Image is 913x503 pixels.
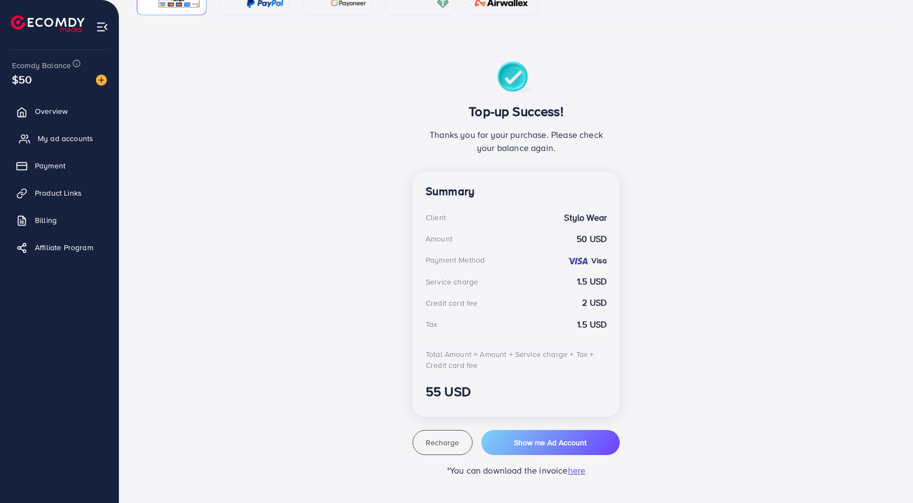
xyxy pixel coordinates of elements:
div: Client [426,212,446,223]
span: Overview [35,106,68,117]
span: Billing [35,215,57,226]
h4: Summary [426,185,607,198]
span: Ecomdy Balance [12,60,71,71]
button: Show me Ad Account [481,430,620,455]
strong: 1.5 USD [577,318,607,331]
strong: 2 USD [582,296,607,309]
iframe: Chat [867,454,905,495]
div: Amount [426,233,452,244]
h3: 55 USD [426,384,607,399]
strong: Visa [591,255,607,266]
span: $50 [10,68,34,90]
a: Billing [8,209,111,231]
span: Recharge [426,437,459,448]
div: Tax [426,319,437,330]
img: image [96,75,107,86]
span: Affiliate Program [35,242,93,253]
div: Credit card fee [426,298,477,308]
div: Payment Method [426,254,485,265]
div: Service charge [426,276,478,287]
button: Recharge [413,430,473,455]
strong: 1.5 USD [577,275,607,288]
p: Thanks you for your purchase. Please check your balance again. [426,128,607,154]
a: Product Links [8,182,111,204]
div: Total Amount = Amount + Service charge + Tax + Credit card fee [426,349,607,371]
span: Product Links [35,187,82,198]
span: My ad accounts [38,133,93,144]
span: Show me Ad Account [514,437,587,448]
span: here [568,464,586,476]
h3: Top-up Success! [426,104,607,119]
a: My ad accounts [8,128,111,149]
img: success [497,62,536,95]
strong: 50 USD [577,233,607,245]
a: Payment [8,155,111,177]
img: credit [567,257,589,265]
img: menu [96,21,108,33]
span: Payment [35,160,65,171]
a: Overview [8,100,111,122]
img: logo [11,15,84,32]
a: Affiliate Program [8,237,111,258]
strong: Stylo Wear [564,211,607,224]
p: *You can download the invoice [413,464,620,477]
